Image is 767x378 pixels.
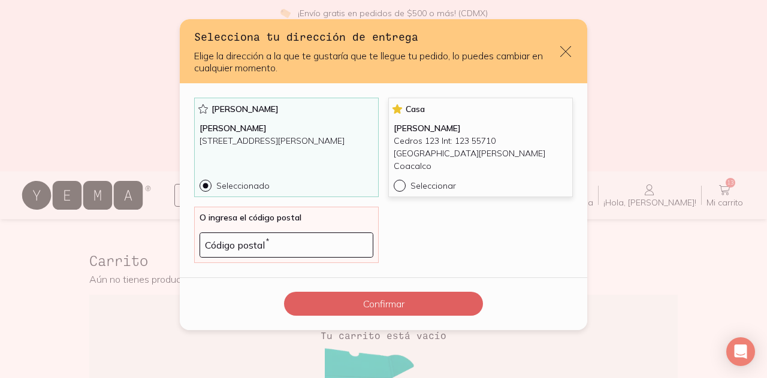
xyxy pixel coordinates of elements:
[194,29,558,44] h3: Selecciona tu dirección de entrega
[394,122,567,135] p: [PERSON_NAME]
[194,50,558,74] p: Elige la dirección a la que te gustaría que te llegue tu pedido, lo puedes cambiar en cualquier m...
[394,135,567,173] p: Cedros 123 Int: 123 55710 [GEOGRAPHIC_DATA][PERSON_NAME] Coacalco
[200,103,373,115] p: [PERSON_NAME]
[200,135,373,147] p: [STREET_ADDRESS][PERSON_NAME]
[216,180,270,191] p: Seleccionado
[200,212,373,223] p: O ingresa el código postal
[410,180,456,191] p: Seleccionar
[180,19,587,329] div: default
[200,122,373,135] p: [PERSON_NAME]
[394,103,567,115] p: Casa
[284,292,483,316] button: Confirmar
[726,337,755,366] div: Open Intercom Messenger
